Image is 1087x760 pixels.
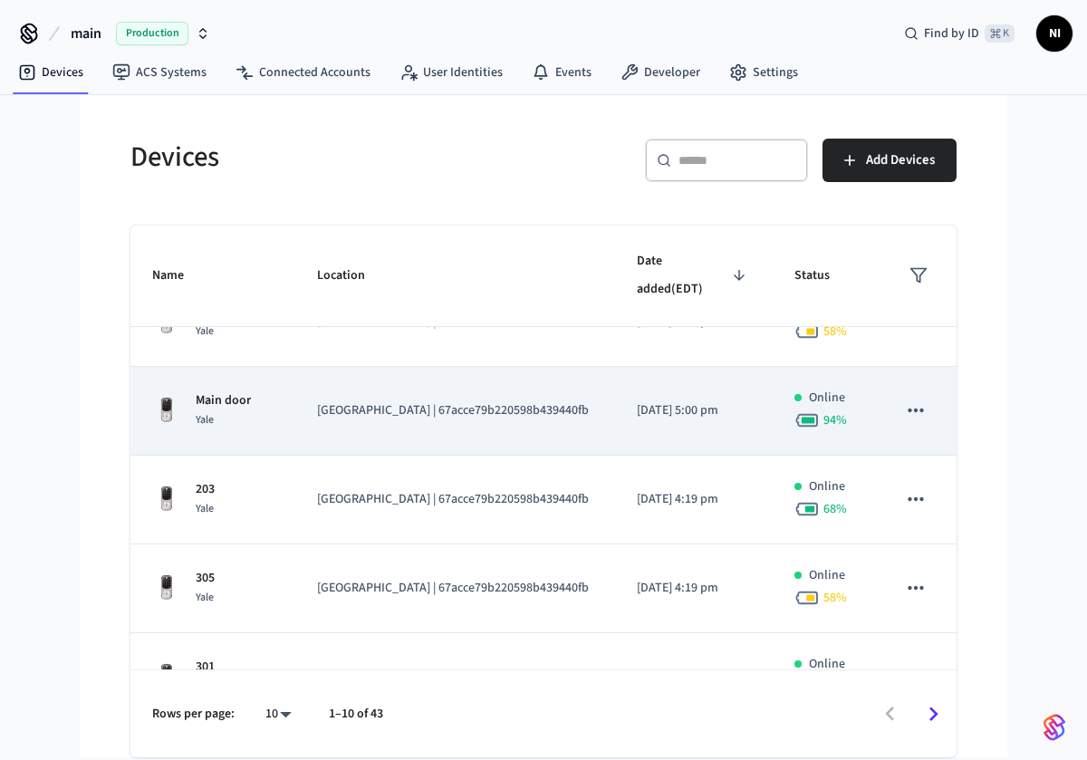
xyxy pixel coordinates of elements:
[317,668,592,687] p: [GEOGRAPHIC_DATA] | 67acce79b220598b439440fb
[130,139,533,176] h5: Devices
[196,412,214,428] span: Yale
[637,668,751,687] p: [DATE] 4:19 pm
[517,56,606,89] a: Events
[152,396,181,425] img: Yale Assure Touchscreen Wifi Smart Lock, Satin Nickel, Front
[116,22,188,45] span: Production
[71,23,101,44] span: main
[823,411,847,429] span: 94 %
[317,490,592,509] p: [GEOGRAPHIC_DATA] | 67acce79b220598b439440fb
[221,56,385,89] a: Connected Accounts
[809,566,845,585] p: Online
[317,579,592,598] p: [GEOGRAPHIC_DATA] | 67acce79b220598b439440fb
[4,56,98,89] a: Devices
[924,24,979,43] span: Find by ID
[809,477,845,496] p: Online
[152,485,181,514] img: Yale Assure Touchscreen Wifi Smart Lock, Satin Nickel, Front
[196,501,214,516] span: Yale
[196,590,214,605] span: Yale
[823,322,847,341] span: 58 %
[823,589,847,607] span: 58 %
[822,139,957,182] button: Add Devices
[794,262,853,290] span: Status
[385,56,517,89] a: User Identities
[196,323,214,339] span: Yale
[715,56,813,89] a: Settings
[152,662,181,691] img: Yale Assure Touchscreen Wifi Smart Lock, Satin Nickel, Front
[890,17,1029,50] div: Find by ID⌘ K
[637,490,751,509] p: [DATE] 4:19 pm
[152,262,207,290] span: Name
[196,391,251,410] p: Main door
[985,24,1015,43] span: ⌘ K
[152,573,181,602] img: Yale Assure Touchscreen Wifi Smart Lock, Satin Nickel, Front
[196,569,215,588] p: 305
[256,701,300,727] div: 10
[317,401,592,420] p: [GEOGRAPHIC_DATA] | 67acce79b220598b439440fb
[637,401,751,420] p: [DATE] 5:00 pm
[196,658,215,677] p: 301
[637,579,751,598] p: [DATE] 4:19 pm
[1038,17,1071,50] span: NI
[912,693,955,736] button: Go to next page
[637,247,751,304] span: Date added(EDT)
[1036,15,1073,52] button: NI
[152,705,235,724] p: Rows per page:
[809,655,845,674] p: Online
[196,480,215,499] p: 203
[809,389,845,408] p: Online
[866,149,935,172] span: Add Devices
[1044,713,1065,742] img: SeamLogoGradient.69752ec5.svg
[98,56,221,89] a: ACS Systems
[329,705,383,724] p: 1–10 of 43
[606,56,715,89] a: Developer
[823,500,847,518] span: 68 %
[317,262,389,290] span: Location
